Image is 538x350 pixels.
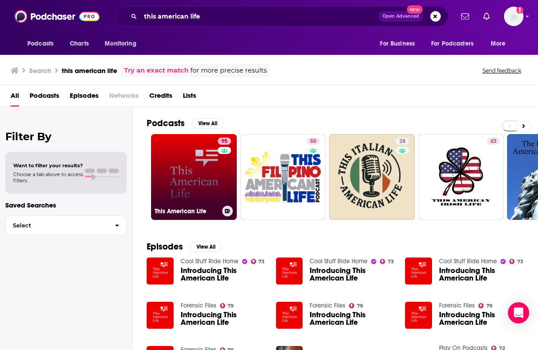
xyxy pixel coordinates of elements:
[380,259,394,264] a: 73
[480,67,524,74] button: Send feedback
[407,5,423,14] span: New
[388,260,394,264] span: 73
[140,9,379,23] input: Search podcasts, credits, & more...
[6,223,108,228] span: Select
[70,88,99,107] a: Episodes
[310,302,345,309] a: Forensic Files
[379,11,423,22] button: Open AdvancedNew
[486,304,493,308] span: 79
[251,259,265,264] a: 73
[190,242,222,252] button: View All
[439,302,475,309] a: Forensic Files
[491,38,506,50] span: More
[124,65,189,76] a: Try an exact match
[181,311,265,326] a: Introducing This American Life
[116,6,448,27] div: Search podcasts, credits, & more...
[276,258,303,285] img: Introducing This American Life
[508,302,529,323] div: Open Intercom Messenger
[5,130,127,143] h2: Filter By
[183,88,196,107] a: Lists
[70,38,89,50] span: Charts
[192,118,224,129] button: View All
[13,171,83,184] span: Choose a tab above to access filters.
[181,267,265,282] a: Introducing This American Life
[149,88,172,107] span: Credits
[487,138,500,145] a: 43
[485,35,517,52] button: open menu
[64,35,94,52] a: Charts
[399,137,405,146] span: 28
[504,7,523,26] button: Show profile menu
[310,137,316,146] span: 50
[13,162,83,169] span: Want to filter your results?
[258,260,265,264] span: 73
[15,8,99,25] img: Podchaser - Follow, Share and Rate Podcasts
[99,35,148,52] button: open menu
[227,304,234,308] span: 79
[405,258,432,285] img: Introducing This American Life
[147,241,183,252] h2: Episodes
[109,88,139,107] span: Networks
[383,14,419,19] span: Open Advanced
[307,138,320,145] a: 50
[276,302,303,329] img: Introducing This American Life
[517,260,523,264] span: 73
[147,258,174,285] img: Introducing This American Life
[147,118,185,129] h2: Podcasts
[181,302,216,309] a: Forensic Files
[458,9,473,24] a: Show notifications dropdown
[349,303,363,308] a: 79
[190,65,267,76] span: for more precise results
[29,66,51,75] h3: Search
[439,258,497,265] a: Cool Stuff Ride Home
[490,137,496,146] span: 43
[329,134,415,220] a: 28
[147,241,222,252] a: EpisodesView All
[431,38,474,50] span: For Podcasters
[62,66,117,75] h3: this american life
[5,201,127,209] p: Saved Searches
[310,267,394,282] a: Introducing This American Life
[357,304,363,308] span: 79
[396,138,409,145] a: 28
[310,311,394,326] a: Introducing This American Life
[11,88,19,107] a: All
[504,7,523,26] span: Logged in as ASabine
[425,35,486,52] button: open menu
[27,38,53,50] span: Podcasts
[181,258,239,265] a: Cool Stuff Ride Home
[147,302,174,329] img: Introducing This American Life
[30,88,59,107] a: Podcasts
[220,303,234,308] a: 79
[105,38,136,50] span: Monitoring
[21,35,65,52] button: open menu
[374,35,426,52] button: open menu
[480,9,493,24] a: Show notifications dropdown
[405,302,432,329] img: Introducing This American Life
[310,258,368,265] a: Cool Stuff Ride Home
[439,267,524,282] a: Introducing This American Life
[5,215,127,235] button: Select
[418,134,504,220] a: 43
[221,137,227,146] span: 95
[439,311,524,326] a: Introducing This American Life
[380,38,415,50] span: For Business
[516,7,523,14] svg: Add a profile image
[151,134,237,220] a: 95This American Life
